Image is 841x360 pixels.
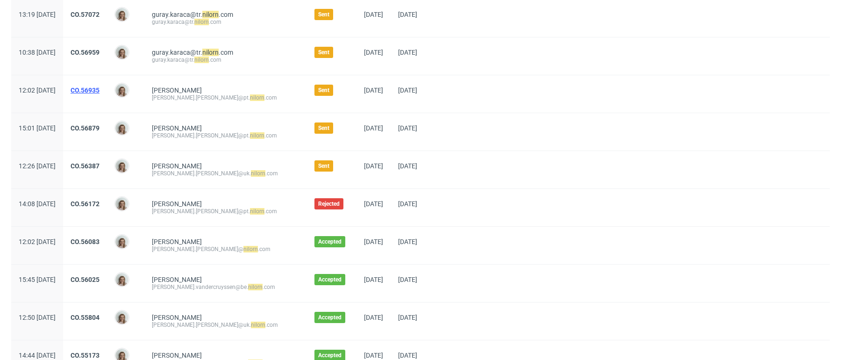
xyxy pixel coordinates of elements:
[71,124,100,132] a: CO.56879
[364,238,383,245] span: [DATE]
[398,200,417,208] span: [DATE]
[364,200,383,208] span: [DATE]
[318,49,329,56] span: Sent
[152,18,299,26] div: guray.karaca@tr. .com
[19,276,56,283] span: 15:45 [DATE]
[398,162,417,170] span: [DATE]
[251,322,265,328] mark: nilorn
[152,276,202,283] a: [PERSON_NAME]
[115,46,128,59] img: Monika Poźniak
[364,11,383,18] span: [DATE]
[71,162,100,170] a: CO.56387
[115,84,128,97] img: Monika Poźniak
[364,276,383,283] span: [DATE]
[71,238,100,245] a: CO.56083
[152,200,202,208] a: [PERSON_NAME]
[318,124,329,132] span: Sent
[152,56,299,64] div: guray.karaca@tr. .com
[71,49,100,56] a: CO.56959
[318,276,342,283] span: Accepted
[152,283,299,291] div: [PERSON_NAME].vandercruyssen@be. .com
[19,86,56,94] span: 12:02 [DATE]
[152,124,202,132] a: [PERSON_NAME]
[398,49,417,56] span: [DATE]
[152,49,233,56] span: guray.karaca@tr. .com
[364,352,383,359] span: [DATE]
[71,11,100,18] a: CO.57072
[398,124,417,132] span: [DATE]
[19,11,56,18] span: 13:19 [DATE]
[115,235,128,248] img: Monika Poźniak
[251,170,265,177] mark: nilorn
[152,321,299,329] div: [PERSON_NAME].[PERSON_NAME]@uk. .com
[71,200,100,208] a: CO.56172
[364,124,383,132] span: [DATE]
[152,170,299,177] div: [PERSON_NAME].[PERSON_NAME]@uk. .com
[250,208,264,215] mark: nilorn
[152,86,202,94] a: [PERSON_NAME]
[243,246,258,252] mark: nilorn
[202,11,219,18] mark: nilorn
[364,49,383,56] span: [DATE]
[152,132,299,139] div: [PERSON_NAME].[PERSON_NAME]@pt. .com
[71,352,100,359] a: CO.55173
[152,352,202,359] a: [PERSON_NAME]
[398,352,417,359] span: [DATE]
[364,162,383,170] span: [DATE]
[71,86,100,94] a: CO.56935
[19,162,56,170] span: 12:26 [DATE]
[318,11,329,18] span: Sent
[364,314,383,321] span: [DATE]
[152,314,202,321] a: [PERSON_NAME]
[248,284,263,290] mark: nilorn
[318,238,342,245] span: Accepted
[19,314,56,321] span: 12:50 [DATE]
[115,122,128,135] img: Monika Poźniak
[194,57,209,63] mark: nilorn
[318,352,342,359] span: Accepted
[152,208,299,215] div: [PERSON_NAME].[PERSON_NAME]@pt. .com
[152,162,202,170] a: [PERSON_NAME]
[398,314,417,321] span: [DATE]
[71,276,100,283] a: CO.56025
[152,238,202,245] a: [PERSON_NAME]
[152,245,299,253] div: [PERSON_NAME].[PERSON_NAME]@ .com
[398,238,417,245] span: [DATE]
[19,238,56,245] span: 12:02 [DATE]
[318,314,342,321] span: Accepted
[115,311,128,324] img: Monika Poźniak
[318,200,340,208] span: Rejected
[398,276,417,283] span: [DATE]
[152,11,233,18] span: guray.karaca@tr. .com
[19,200,56,208] span: 14:08 [DATE]
[19,352,56,359] span: 14:44 [DATE]
[115,273,128,286] img: Monika Poźniak
[115,159,128,173] img: Monika Poźniak
[194,19,209,25] mark: nilorn
[318,162,329,170] span: Sent
[115,197,128,210] img: Monika Poźniak
[71,314,100,321] a: CO.55804
[398,11,417,18] span: [DATE]
[364,86,383,94] span: [DATE]
[19,49,56,56] span: 10:38 [DATE]
[318,86,329,94] span: Sent
[19,124,56,132] span: 15:01 [DATE]
[250,94,264,101] mark: nilorn
[250,132,264,139] mark: nilorn
[115,8,128,21] img: Monika Poźniak
[202,49,219,56] mark: nilorn
[152,94,299,101] div: [PERSON_NAME].[PERSON_NAME]@pt. .com
[398,86,417,94] span: [DATE]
